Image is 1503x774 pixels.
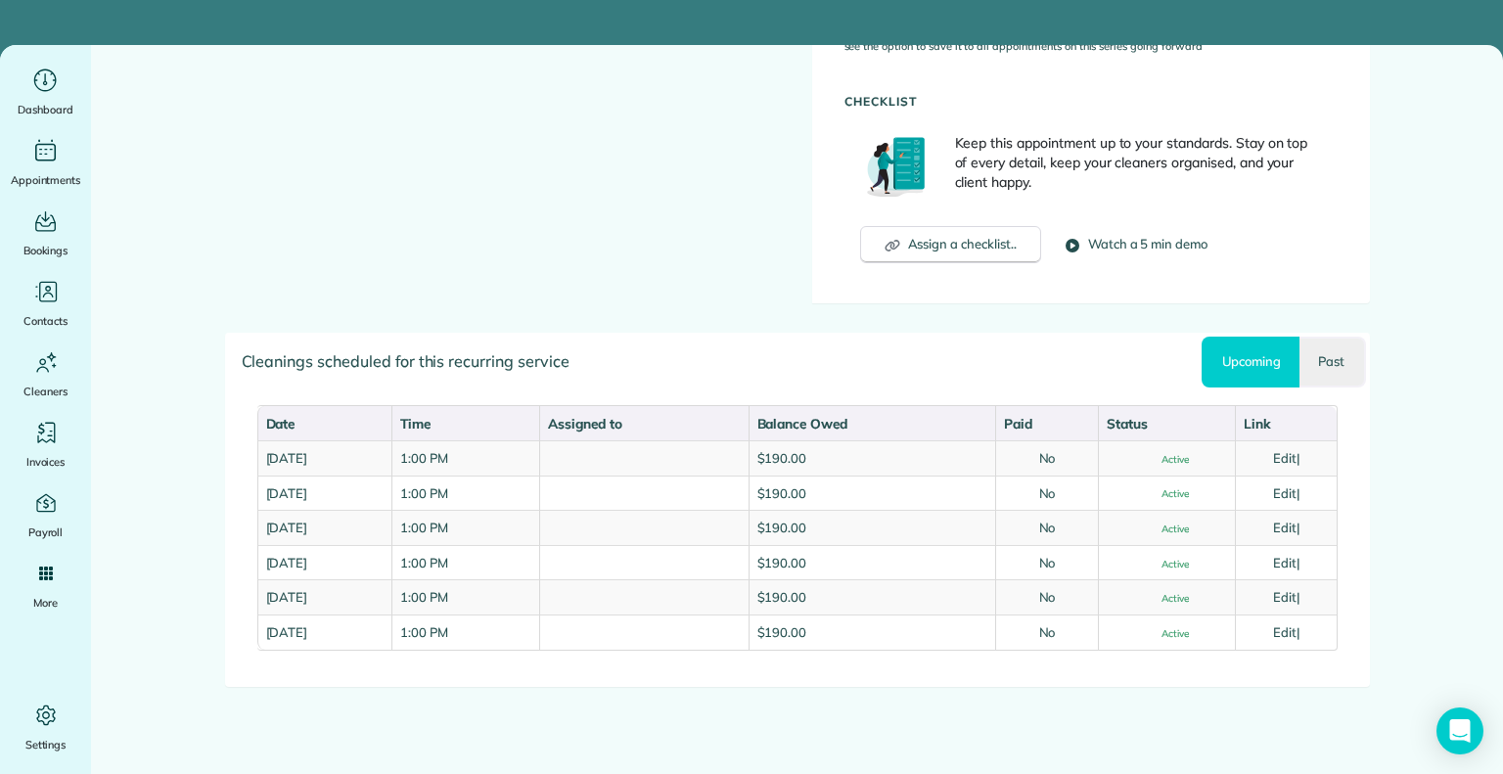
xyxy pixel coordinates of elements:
td: 1:00 PM [391,579,539,615]
div: Cleanings scheduled for this recurring service [226,334,1369,388]
div: Time [400,414,531,433]
span: Active [1146,629,1189,639]
div: Balance Owed [757,414,987,433]
div: Open Intercom Messenger [1436,707,1483,754]
td: 1:00 PM [391,510,539,545]
div: Paid [1004,414,1091,433]
td: No [995,510,1099,545]
a: Cleaners [8,346,83,401]
span: More [33,593,58,613]
div: Link [1244,414,1328,433]
td: [DATE] [257,440,392,476]
span: Settings [25,735,67,754]
h5: Checklist [844,95,1338,108]
span: Payroll [28,523,64,542]
span: Contacts [23,311,68,331]
a: Edit [1273,555,1297,570]
td: No [995,440,1099,476]
td: | [1235,545,1336,580]
button: Watch a 5 min demo [1065,235,1207,254]
td: [DATE] [257,579,392,615]
div: Date [266,414,385,433]
a: Bookings [8,205,83,260]
a: Edit [1273,485,1297,501]
div: Status [1107,414,1227,433]
td: $190.00 [749,545,995,580]
td: No [995,579,1099,615]
p: Keep this appointment up to your standards. Stay on top of every detail, keep your cleaners organ... [955,133,1322,192]
a: Edit [1273,589,1297,605]
td: | [1235,510,1336,545]
td: $190.00 [749,476,995,511]
span: Dashboard [18,100,73,119]
a: Payroll [8,487,83,542]
span: Active [1146,524,1189,534]
button: Assign a checklist.. [860,226,1041,263]
td: $190.00 [749,510,995,545]
span: Active [1146,560,1189,569]
td: | [1235,476,1336,511]
td: | [1235,440,1336,476]
a: Upcoming [1202,337,1299,387]
td: No [995,545,1099,580]
span: Active [1146,594,1189,604]
a: Dashboard [8,65,83,119]
td: [DATE] [257,476,392,511]
span: Cleaners [23,382,68,401]
span: Bookings [23,241,68,260]
td: No [995,476,1099,511]
td: $190.00 [749,440,995,476]
span: Appointments [11,170,81,190]
td: | [1235,615,1336,650]
td: 1:00 PM [391,545,539,580]
a: Edit [1273,624,1297,640]
span: Assign a checklist.. [908,235,1017,254]
a: Past [1299,337,1365,387]
td: [DATE] [257,545,392,580]
td: [DATE] [257,615,392,650]
td: 1:00 PM [391,440,539,476]
a: Appointments [8,135,83,190]
td: 1:00 PM [391,476,539,511]
a: Settings [8,700,83,754]
td: 1:00 PM [391,615,539,650]
span: Active [1146,455,1189,465]
a: Invoices [8,417,83,472]
a: Edit [1273,520,1297,535]
td: No [995,615,1099,650]
td: $190.00 [749,579,995,615]
td: $190.00 [749,615,995,650]
a: Contacts [8,276,83,331]
td: [DATE] [257,510,392,545]
span: Watch a 5 min demo [1088,235,1207,254]
a: Edit [1273,450,1297,466]
div: Assigned to [548,414,740,433]
td: | [1235,579,1336,615]
span: Active [1146,489,1189,499]
span: Invoices [26,452,66,472]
